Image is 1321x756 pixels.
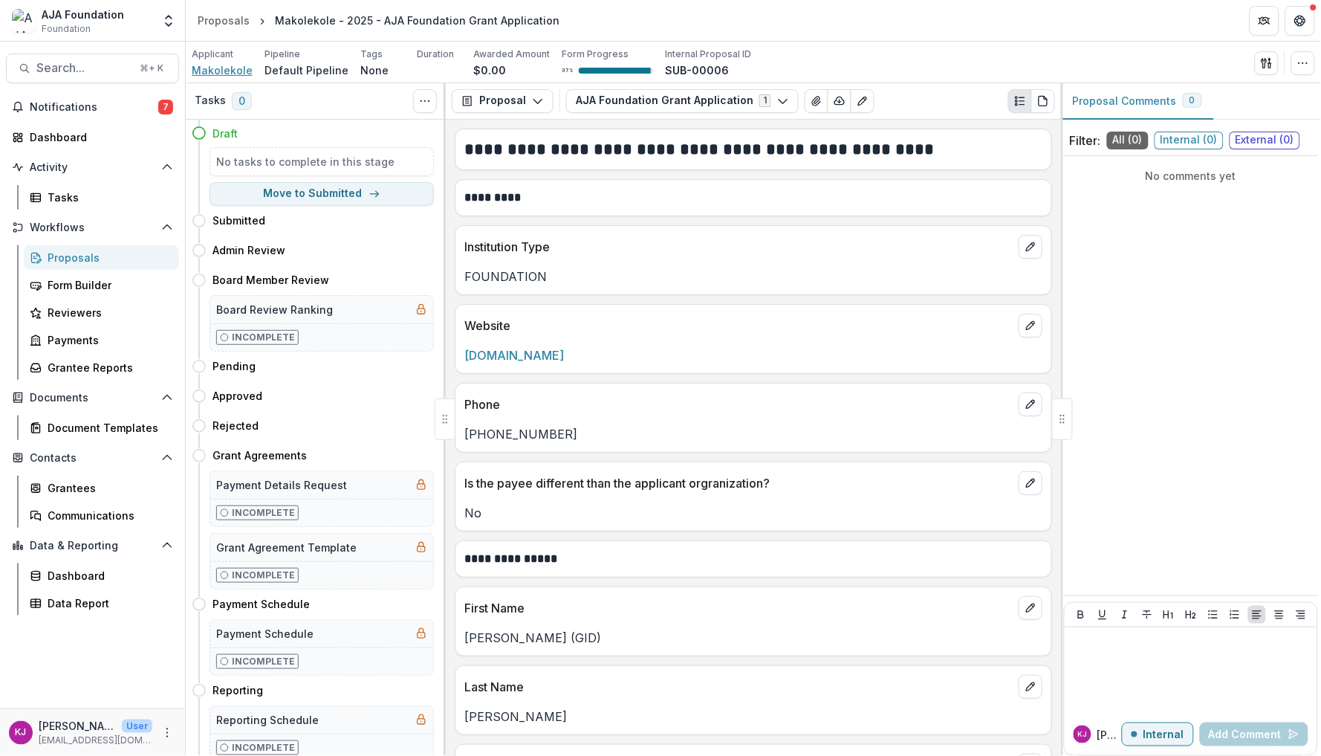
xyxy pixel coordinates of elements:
[198,13,250,28] div: Proposals
[158,724,176,742] button: More
[48,595,167,611] div: Data Report
[48,420,167,436] div: Document Templates
[24,185,179,210] a: Tasks
[1143,728,1184,741] p: Internal
[122,720,152,733] p: User
[1019,235,1042,259] button: edit
[452,89,554,113] button: Proposal
[192,10,565,31] nav: breadcrumb
[24,591,179,616] a: Data Report
[212,418,259,433] h4: Rejected
[1019,596,1042,620] button: edit
[212,126,238,141] h4: Draft
[1061,83,1214,120] button: Proposal Comments
[1070,132,1101,149] p: Filter:
[264,48,300,61] p: Pipeline
[216,302,333,317] h5: Board Review Ranking
[264,62,348,78] p: Default Pipeline
[275,13,559,28] div: Makolekole - 2025 - AJA Foundation Grant Application
[1292,606,1310,624] button: Align Right
[212,448,307,463] h4: Grant Agreements
[30,161,155,174] span: Activity
[1116,606,1134,624] button: Italicize
[665,62,729,78] p: SUB-00006
[1250,6,1279,36] button: Partners
[48,360,167,375] div: Grantee Reports
[473,62,506,78] p: $0.00
[413,89,437,113] button: Toggle View Cancelled Tasks
[42,7,124,22] div: AJA Foundation
[192,48,233,61] p: Applicant
[464,504,1042,522] p: No
[24,273,179,297] a: Form Builder
[360,62,389,78] p: None
[48,190,167,205] div: Tasks
[30,222,155,234] span: Workflows
[24,355,179,380] a: Grantee Reports
[232,92,252,110] span: 0
[6,95,179,119] button: Notifications7
[24,563,179,588] a: Dashboard
[566,89,799,113] button: AJA Foundation Grant Application1
[24,328,179,352] a: Payments
[212,272,329,288] h4: Board Member Review
[216,477,347,493] h5: Payment Details Request
[417,48,454,61] p: Duration
[232,741,295,755] p: Incomplete
[212,596,310,612] h4: Payment Schedule
[48,508,167,523] div: Communications
[1122,723,1194,746] button: Internal
[6,534,179,558] button: Open Data & Reporting
[464,678,1013,696] p: Last Name
[158,100,173,114] span: 7
[6,54,179,83] button: Search...
[1094,606,1111,624] button: Underline
[1204,606,1222,624] button: Bullet List
[851,89,874,113] button: Edit as form
[562,48,629,61] p: Form Progress
[1182,606,1200,624] button: Heading 2
[1019,392,1042,416] button: edit
[24,476,179,500] a: Grantees
[24,245,179,270] a: Proposals
[1226,606,1244,624] button: Ordered List
[805,89,828,113] button: View Attached Files
[1155,132,1224,149] span: Internal ( 0 )
[473,48,550,61] p: Awarded Amount
[464,629,1042,647] p: [PERSON_NAME] (GID)
[212,213,265,228] h4: Submitted
[39,734,152,747] p: [EMAIL_ADDRESS][DOMAIN_NAME]
[48,305,167,320] div: Reviewers
[1285,6,1315,36] button: Get Help
[464,268,1042,285] p: FOUNDATION
[16,728,27,737] div: Karen Jarrett
[1008,89,1032,113] button: Plaintext view
[1230,132,1300,149] span: External ( 0 )
[192,10,256,31] a: Proposals
[464,425,1042,443] p: [PHONE_NUMBER]
[216,540,357,555] h5: Grant Agreement Template
[464,708,1042,726] p: [PERSON_NAME]
[137,60,166,77] div: ⌘ + K
[232,331,295,344] p: Incomplete
[212,682,263,698] h4: Reporting
[1160,606,1178,624] button: Heading 1
[464,474,1013,492] p: Is the payee different than the applicant orgranization?
[1072,606,1090,624] button: Bold
[1097,727,1122,743] p: [PERSON_NAME]
[48,277,167,293] div: Form Builder
[158,6,179,36] button: Open entity switcher
[192,62,253,78] a: Makolekole
[1200,723,1308,746] button: Add Comment
[30,129,167,145] div: Dashboard
[464,395,1013,413] p: Phone
[30,452,155,465] span: Contacts
[1078,731,1088,738] div: Karen Jarrett
[24,503,179,528] a: Communications
[212,242,285,258] h4: Admin Review
[6,125,179,149] a: Dashboard
[464,599,1013,617] p: First Name
[232,655,295,668] p: Incomplete
[42,22,91,36] span: Foundation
